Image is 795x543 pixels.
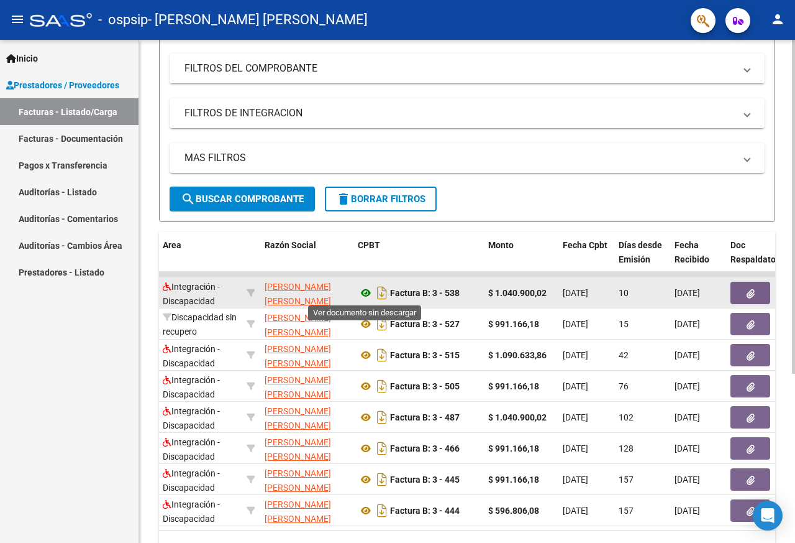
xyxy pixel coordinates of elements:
[163,437,220,462] span: Integración - Discapacidad
[675,350,700,360] span: [DATE]
[390,381,460,391] strong: Factura B: 3 - 505
[265,240,316,250] span: Razón Social
[390,319,460,329] strong: Factura B: 3 - 527
[374,376,390,396] i: Descargar documento
[619,475,634,485] span: 157
[488,319,539,329] strong: $ 991.166,18
[614,232,670,287] datatable-header-cell: Días desde Emisión
[563,288,588,298] span: [DATE]
[374,407,390,427] i: Descargar documento
[265,437,331,462] span: [PERSON_NAME] [PERSON_NAME]
[265,498,348,524] div: 20270834907
[558,232,614,287] datatable-header-cell: Fecha Cpbt
[163,344,220,368] span: Integración - Discapacidad
[184,106,735,120] mat-panel-title: FILTROS DE INTEGRACION
[563,506,588,516] span: [DATE]
[390,443,460,453] strong: Factura B: 3 - 466
[619,381,629,391] span: 76
[374,470,390,490] i: Descargar documento
[265,406,331,430] span: [PERSON_NAME] [PERSON_NAME]
[675,240,709,264] span: Fecha Recibido
[170,98,765,128] mat-expansion-panel-header: FILTROS DE INTEGRACION
[265,404,348,430] div: 20270834907
[374,439,390,458] i: Descargar documento
[181,193,304,205] span: Buscar Comprobante
[390,475,460,485] strong: Factura B: 3 - 445
[488,412,547,422] strong: $ 1.040.900,02
[563,240,607,250] span: Fecha Cpbt
[265,282,331,306] span: [PERSON_NAME] [PERSON_NAME]
[488,475,539,485] strong: $ 991.166,18
[390,506,460,516] strong: Factura B: 3 - 444
[163,282,220,306] span: Integración - Discapacidad
[265,373,348,399] div: 20270834907
[265,313,331,337] span: [PERSON_NAME] [PERSON_NAME]
[265,466,348,493] div: 20270834907
[675,288,700,298] span: [DATE]
[265,499,331,524] span: [PERSON_NAME] [PERSON_NAME]
[488,350,547,360] strong: $ 1.090.633,86
[374,501,390,521] i: Descargar documento
[265,344,331,368] span: [PERSON_NAME] [PERSON_NAME]
[358,240,380,250] span: CPBT
[563,319,588,329] span: [DATE]
[181,192,196,207] mat-icon: search
[170,143,765,173] mat-expansion-panel-header: MAS FILTROS
[390,350,460,360] strong: Factura B: 3 - 515
[675,381,700,391] span: [DATE]
[353,232,483,287] datatable-header-cell: CPBT
[265,280,348,306] div: 20270834907
[374,314,390,334] i: Descargar documento
[265,311,348,337] div: 20270834907
[619,350,629,360] span: 42
[488,288,547,298] strong: $ 1.040.900,02
[170,53,765,83] mat-expansion-panel-header: FILTROS DEL COMPROBANTE
[163,406,220,430] span: Integración - Discapacidad
[619,240,662,264] span: Días desde Emisión
[260,232,353,287] datatable-header-cell: Razón Social
[488,443,539,453] strong: $ 991.166,18
[6,78,119,92] span: Prestadores / Proveedores
[619,412,634,422] span: 102
[184,151,735,165] mat-panel-title: MAS FILTROS
[158,232,242,287] datatable-header-cell: Area
[336,193,425,205] span: Borrar Filtros
[10,12,25,27] mat-icon: menu
[753,501,783,531] div: Open Intercom Messenger
[265,375,331,399] span: [PERSON_NAME] [PERSON_NAME]
[6,52,38,65] span: Inicio
[265,468,331,493] span: [PERSON_NAME] [PERSON_NAME]
[619,319,629,329] span: 15
[563,381,588,391] span: [DATE]
[483,232,558,287] datatable-header-cell: Monto
[163,499,220,524] span: Integración - Discapacidad
[675,443,700,453] span: [DATE]
[675,506,700,516] span: [DATE]
[184,62,735,75] mat-panel-title: FILTROS DEL COMPROBANTE
[163,240,181,250] span: Area
[563,475,588,485] span: [DATE]
[563,350,588,360] span: [DATE]
[325,187,437,211] button: Borrar Filtros
[563,412,588,422] span: [DATE]
[163,375,220,399] span: Integración - Discapacidad
[770,12,785,27] mat-icon: person
[488,381,539,391] strong: $ 991.166,18
[670,232,725,287] datatable-header-cell: Fecha Recibido
[148,6,368,34] span: - [PERSON_NAME] [PERSON_NAME]
[675,412,700,422] span: [DATE]
[619,506,634,516] span: 157
[336,192,351,207] mat-icon: delete
[619,288,629,298] span: 10
[98,6,148,34] span: - ospsip
[730,240,786,264] span: Doc Respaldatoria
[163,468,220,493] span: Integración - Discapacidad
[675,319,700,329] span: [DATE]
[265,342,348,368] div: 20270834907
[488,240,514,250] span: Monto
[390,412,460,422] strong: Factura B: 3 - 487
[675,475,700,485] span: [DATE]
[390,288,460,298] strong: Factura B: 3 - 538
[488,506,539,516] strong: $ 596.806,08
[619,443,634,453] span: 128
